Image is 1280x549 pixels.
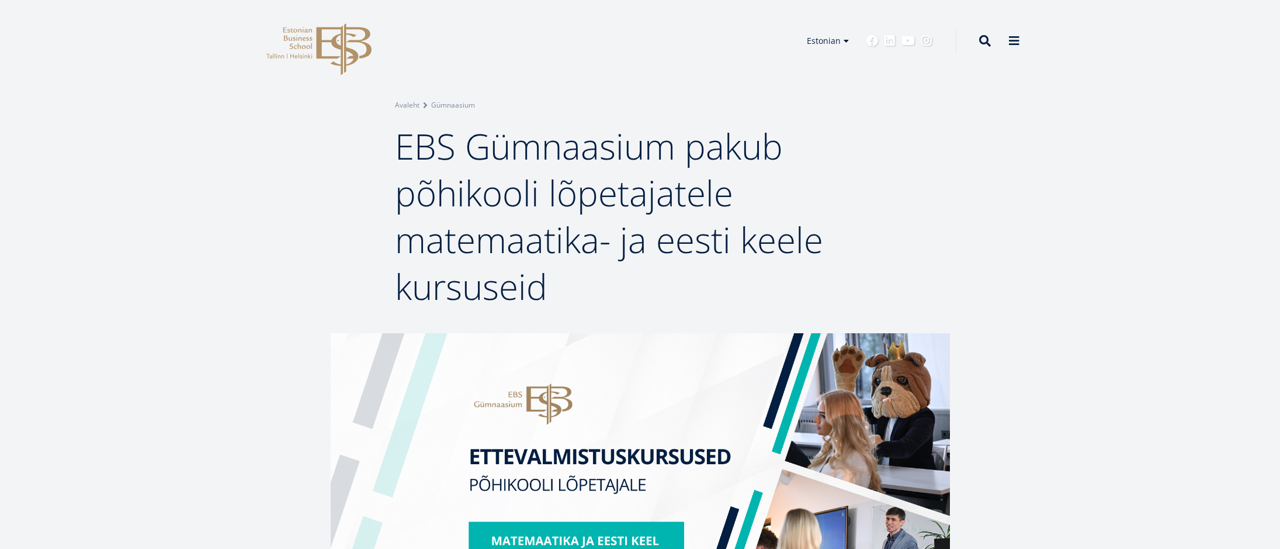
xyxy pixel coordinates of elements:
a: Gümnaasium [431,99,475,111]
a: Avaleht [395,99,419,111]
a: Linkedin [884,35,896,47]
a: Instagram [921,35,932,47]
a: Youtube [901,35,915,47]
span: EBS Gümnaasium pakub põhikooli lõpetajatele matemaatika- ja eesti keele kursuseid [395,122,823,310]
a: Facebook [866,35,878,47]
